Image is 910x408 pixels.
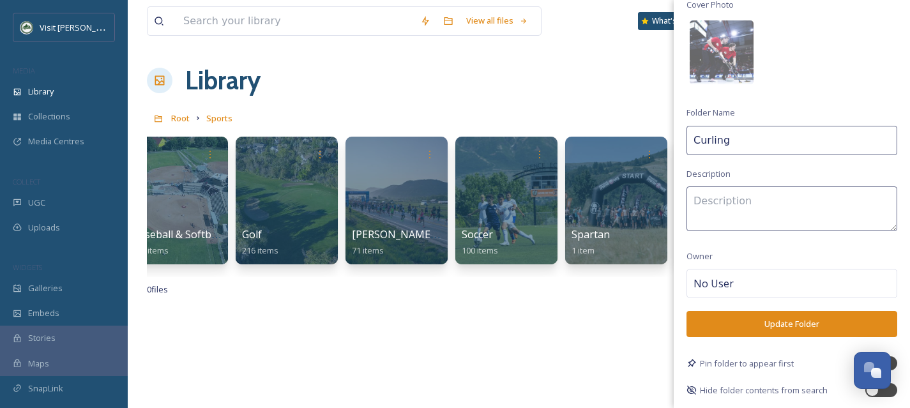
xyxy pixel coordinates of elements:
span: Description [686,168,731,180]
a: Library [185,61,261,100]
span: Library [28,86,54,98]
a: View all files [460,8,535,33]
span: Maps [28,358,49,370]
span: UGC [28,197,45,209]
span: Stories [28,332,56,344]
a: Spartan1 item [572,229,610,256]
a: Golf216 items [242,229,278,256]
span: 100 items [462,245,498,256]
span: Sports [206,112,232,124]
button: Open Chat [854,352,891,389]
span: 0 file s [147,283,168,296]
a: Root [171,110,190,126]
span: Baseball & Softball [132,227,222,241]
a: Soccer100 items [462,229,498,256]
span: Golf [242,227,262,241]
span: 367 items [132,245,169,256]
span: Owner [686,250,713,262]
input: Search your library [177,7,414,35]
span: No User [694,276,734,291]
input: Name [686,126,897,155]
a: [PERSON_NAME] Marathon71 items [352,229,485,256]
span: WIDGETS [13,262,42,272]
img: Unknown.png [20,21,33,34]
span: SnapLink [28,382,63,395]
span: 1 item [572,245,595,256]
span: Visit [PERSON_NAME] [40,21,121,33]
span: MEDIA [13,66,35,75]
span: Embeds [28,307,59,319]
span: Uploads [28,222,60,234]
span: Galleries [28,282,63,294]
span: Root [171,112,190,124]
span: Soccer [462,227,493,241]
span: [PERSON_NAME] Marathon [352,227,485,241]
a: Sports [206,110,232,126]
a: What's New [638,12,702,30]
span: 216 items [242,245,278,256]
span: COLLECT [13,177,40,186]
span: Media Centres [28,135,84,147]
a: Baseball & Softball367 items [132,229,222,256]
span: 71 items [352,245,384,256]
span: Collections [28,110,70,123]
span: Spartan [572,227,610,241]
